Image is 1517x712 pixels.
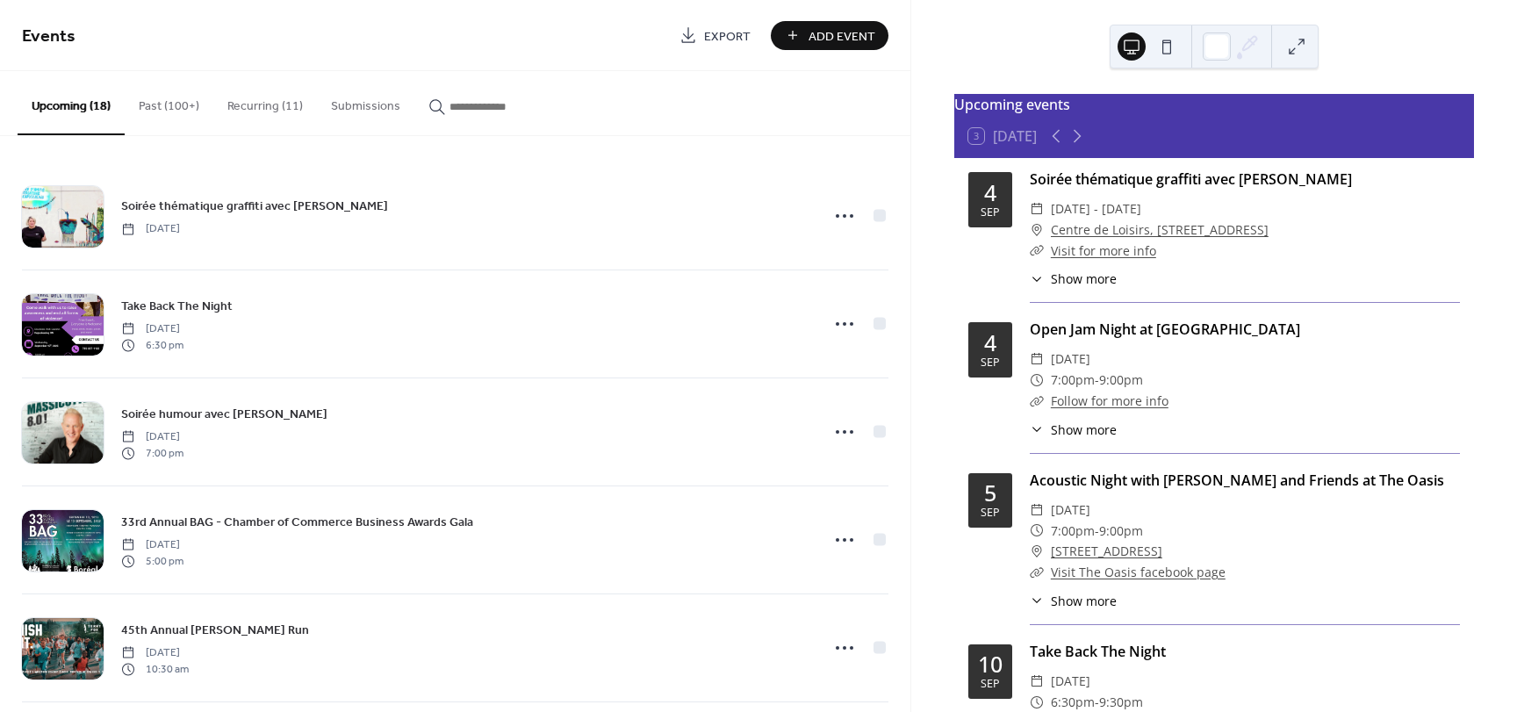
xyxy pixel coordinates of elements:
[1030,198,1044,219] div: ​
[121,296,233,316] a: Take Back The Night
[1051,349,1090,370] span: [DATE]
[978,653,1003,675] div: 10
[121,512,473,532] a: 33rd Annual BAG - Chamber of Commerce Business Awards Gala
[1030,169,1352,189] a: Soirée thématique graffiti avec [PERSON_NAME]
[1051,421,1117,439] span: Show more
[984,332,996,354] div: 4
[1051,219,1269,241] a: Centre de Loisirs, [STREET_ADDRESS]
[121,404,327,424] a: Soirée humour avec [PERSON_NAME]
[121,337,183,353] span: 6:30 pm
[1051,671,1090,692] span: [DATE]
[771,21,888,50] button: Add Event
[1051,392,1168,409] a: Follow for more info
[1030,421,1117,439] button: ​Show more
[121,622,309,640] span: 45th Annual [PERSON_NAME] Run
[1095,521,1099,542] span: -
[1030,592,1117,610] button: ​Show more
[1030,521,1044,542] div: ​
[984,482,996,504] div: 5
[1030,370,1044,391] div: ​
[1030,671,1044,692] div: ​
[1051,370,1095,391] span: 7:00pm
[121,429,183,445] span: [DATE]
[1030,270,1117,288] button: ​Show more
[121,406,327,424] span: Soirée humour avec [PERSON_NAME]
[1051,270,1117,288] span: Show more
[981,679,1000,690] div: Sep
[1051,564,1226,580] a: Visit The Oasis facebook page
[121,298,233,316] span: Take Back The Night
[1030,421,1044,439] div: ​
[121,645,189,661] span: [DATE]
[1030,562,1044,583] div: ​
[981,207,1000,219] div: Sep
[704,27,751,46] span: Export
[121,620,309,640] a: 45th Annual [PERSON_NAME] Run
[121,196,388,216] a: Soirée thématique graffiti avec [PERSON_NAME]
[121,221,180,237] span: [DATE]
[121,537,183,553] span: [DATE]
[1099,370,1143,391] span: 9:00pm
[1051,242,1156,259] a: Visit for more info
[121,553,183,569] span: 5:00 pm
[22,19,75,54] span: Events
[981,507,1000,519] div: Sep
[121,445,183,461] span: 7:00 pm
[666,21,764,50] a: Export
[1030,219,1044,241] div: ​
[317,71,414,133] button: Submissions
[121,661,189,677] span: 10:30 am
[1051,521,1095,542] span: 7:00pm
[1051,592,1117,610] span: Show more
[125,71,213,133] button: Past (100+)
[121,321,183,337] span: [DATE]
[1095,370,1099,391] span: -
[984,182,996,204] div: 4
[18,71,125,135] button: Upcoming (18)
[809,27,875,46] span: Add Event
[1030,592,1044,610] div: ​
[121,198,388,216] span: Soirée thématique graffiti avec [PERSON_NAME]
[981,357,1000,369] div: Sep
[213,71,317,133] button: Recurring (11)
[121,514,473,532] span: 33rd Annual BAG - Chamber of Commerce Business Awards Gala
[1030,541,1044,562] div: ​
[1030,471,1444,490] a: Acoustic Night with [PERSON_NAME] and Friends at The Oasis
[1030,500,1044,521] div: ​
[1030,270,1044,288] div: ​
[1051,541,1162,562] a: [STREET_ADDRESS]
[954,94,1474,115] div: Upcoming events
[1030,349,1044,370] div: ​
[1051,500,1090,521] span: [DATE]
[1051,198,1141,219] span: [DATE] - [DATE]
[1030,391,1044,412] div: ​
[1030,642,1166,661] a: Take Back The Night
[1030,320,1300,339] a: Open Jam Night at [GEOGRAPHIC_DATA]
[1030,241,1044,262] div: ​
[1099,521,1143,542] span: 9:00pm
